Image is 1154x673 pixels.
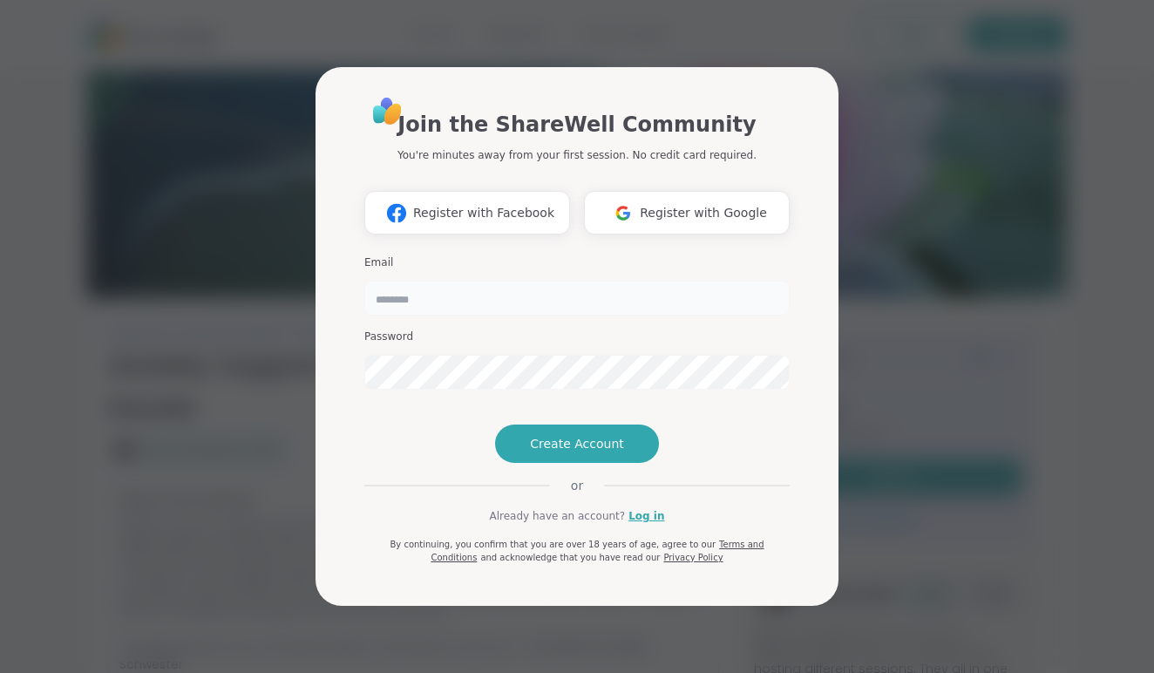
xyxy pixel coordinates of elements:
h1: Join the ShareWell Community [397,109,756,140]
a: Privacy Policy [663,553,723,562]
img: ShareWell Logomark [380,197,413,229]
span: Register with Google [640,204,767,222]
img: ShareWell Logomark [607,197,640,229]
span: and acknowledge that you have read our [480,553,660,562]
p: You're minutes away from your first session. No credit card required. [397,147,757,163]
span: or [550,477,604,494]
span: Already have an account? [489,508,625,524]
a: Log in [628,508,664,524]
button: Register with Facebook [364,191,570,235]
span: Create Account [530,435,624,452]
button: Create Account [495,425,659,463]
button: Register with Google [584,191,790,235]
span: By continuing, you confirm that you are over 18 years of age, agree to our [390,540,716,549]
h3: Email [364,255,790,270]
a: Terms and Conditions [431,540,764,562]
h3: Password [364,330,790,344]
img: ShareWell Logo [368,92,407,131]
span: Register with Facebook [413,204,554,222]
